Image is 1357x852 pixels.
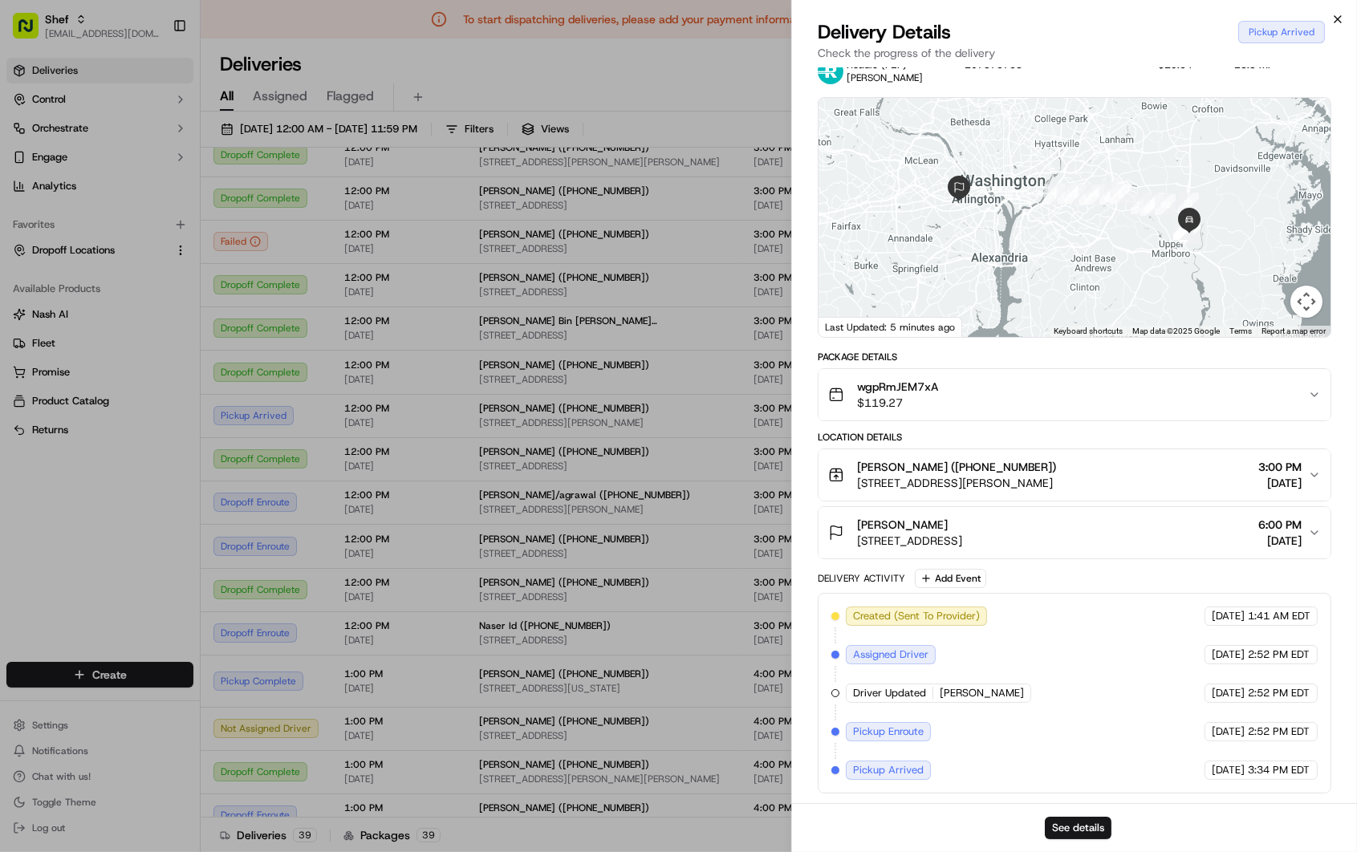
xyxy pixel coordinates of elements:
[16,233,42,259] img: Shef Support
[1212,686,1245,700] span: [DATE]
[1229,327,1252,335] a: Terms (opens in new tab)
[1212,763,1245,777] span: [DATE]
[1131,193,1152,214] div: 9
[72,153,263,169] div: Start new chat
[10,309,129,338] a: 📗Knowledge Base
[1175,213,1196,233] div: 13
[819,369,1331,420] button: wgpRmJEM7xA$119.27
[249,205,292,225] button: See all
[853,686,926,700] span: Driver Updated
[1178,193,1199,213] div: 21
[152,315,258,331] span: API Documentation
[1155,194,1176,215] div: 12
[16,209,108,221] div: Past conversations
[50,249,112,262] span: Shef Support
[857,517,948,533] span: [PERSON_NAME]
[1212,609,1245,623] span: [DATE]
[853,647,928,662] span: Assigned Driver
[72,169,221,182] div: We're available if you need us!
[1248,763,1310,777] span: 3:34 PM EDT
[16,317,29,330] div: 📗
[1140,195,1160,216] div: 10
[1262,327,1326,335] a: Report a map error
[1290,286,1322,318] button: Map camera controls
[857,395,938,411] span: $119.27
[1173,219,1194,240] div: 20
[1065,183,1086,204] div: 3
[818,572,905,585] div: Delivery Activity
[818,351,1331,363] div: Package Details
[1144,193,1164,213] div: 11
[819,317,962,337] div: Last Updated: 5 minutes ago
[853,609,980,623] span: Created (Sent To Provider)
[16,16,48,48] img: Nash
[1248,686,1310,700] span: 2:52 PM EDT
[1104,181,1125,202] div: 7
[1086,184,1107,205] div: 5
[1212,724,1245,739] span: [DATE]
[818,431,1331,444] div: Location Details
[1044,184,1065,205] div: 1
[1258,533,1302,549] span: [DATE]
[113,354,194,367] a: Powered byPylon
[160,355,194,367] span: Pylon
[16,64,292,90] p: Welcome 👋
[847,71,923,84] span: [PERSON_NAME]
[1110,184,1131,205] div: 8
[129,309,264,338] a: 💻API Documentation
[116,249,121,262] span: •
[857,475,1056,491] span: [STREET_ADDRESS][PERSON_NAME]
[1258,517,1302,533] span: 6:00 PM
[940,686,1024,700] span: [PERSON_NAME]
[818,59,843,84] img: roadie-logo-v2.jpg
[857,459,1056,475] span: [PERSON_NAME] ([PHONE_NUMBER])
[1248,609,1310,623] span: 1:41 AM EDT
[853,763,924,777] span: Pickup Arrived
[1058,183,1079,204] div: 2
[34,153,63,182] img: 8571987876998_91fb9ceb93ad5c398215_72.jpg
[857,379,938,395] span: wgpRmJEM7xA
[823,316,876,337] img: Google
[857,533,962,549] span: [STREET_ADDRESS]
[818,45,1331,61] p: Check the progress of the delivery
[1045,817,1111,839] button: See details
[32,315,123,331] span: Knowledge Base
[1258,475,1302,491] span: [DATE]
[1258,459,1302,475] span: 3:00 PM
[1099,183,1120,204] div: 6
[819,449,1331,501] button: [PERSON_NAME] ([PHONE_NUMBER])[STREET_ADDRESS][PERSON_NAME]3:00 PM[DATE]
[273,158,292,177] button: Start new chat
[16,153,45,182] img: 1736555255976-a54dd68f-1ca7-489b-9aae-adbdc363a1c4
[136,317,148,330] div: 💻
[1212,647,1245,662] span: [DATE]
[1248,647,1310,662] span: 2:52 PM EDT
[42,103,289,120] input: Got a question? Start typing here...
[819,507,1331,558] button: [PERSON_NAME][STREET_ADDRESS]6:00 PM[DATE]
[124,249,157,262] span: [DATE]
[853,724,924,739] span: Pickup Enroute
[1248,724,1310,739] span: 2:52 PM EDT
[1132,327,1220,335] span: Map data ©2025 Google
[818,19,951,45] span: Delivery Details
[1054,326,1123,337] button: Keyboard shortcuts
[915,569,986,588] button: Add Event
[1079,185,1099,205] div: 4
[823,316,876,337] a: Open this area in Google Maps (opens a new window)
